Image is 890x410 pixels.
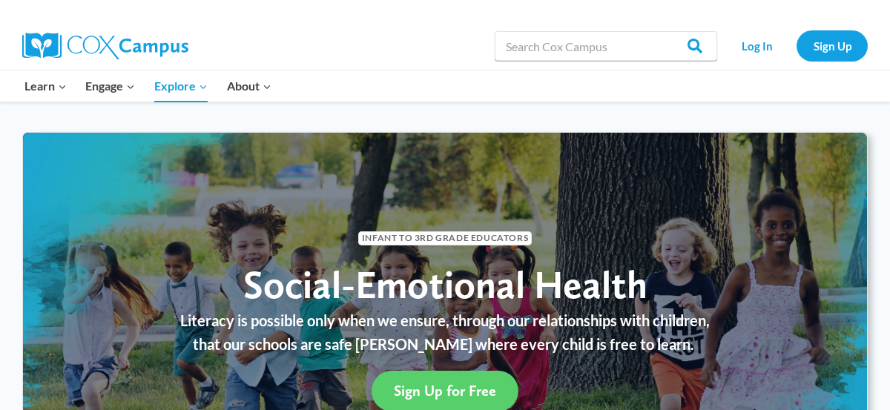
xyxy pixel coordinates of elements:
span: that our schools are safe [PERSON_NAME] where every child is free to learn. [193,335,694,353]
a: Log In [725,30,789,61]
nav: Secondary Navigation [725,30,868,61]
span: Sign Up for Free [394,382,496,400]
span: Literacy is possible only when we ensure, through our relationships with children, [180,311,710,329]
span: Explore [154,76,208,96]
span: Social-Emotional Health [243,261,647,308]
a: Sign Up [797,30,868,61]
input: Search Cox Campus [495,31,717,61]
span: About [227,76,271,96]
nav: Primary Navigation [15,70,280,102]
span: Engage [85,76,135,96]
span: Infant to 3rd Grade Educators [358,231,532,245]
img: Cox Campus [22,33,188,59]
span: Learn [24,76,67,96]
